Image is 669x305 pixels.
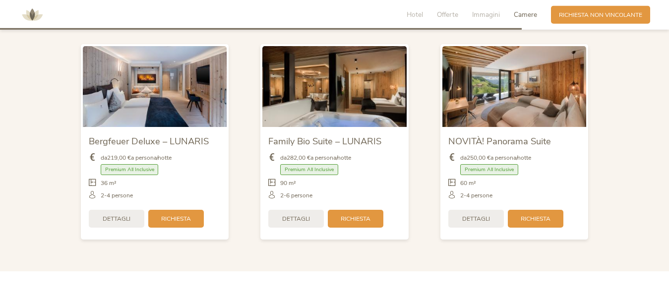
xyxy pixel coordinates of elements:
span: Dettagli [462,215,490,223]
img: NOVITÀ! Panorama Suite [442,46,587,127]
span: 2-4 persone [101,191,133,200]
span: Richiesta [521,215,550,223]
span: 2-4 persone [460,191,492,200]
span: Family Bio Suite – LUNARIS [268,135,381,147]
span: Richiesta [161,215,191,223]
span: Bergfeuer Deluxe – LUNARIS [89,135,209,147]
a: AMONTI & LUNARIS Wellnessresort [17,12,47,17]
span: Dettagli [103,215,130,223]
span: da a persona/notte [460,154,531,162]
span: 60 m² [460,179,476,187]
b: 250,00 € [467,154,490,162]
span: 2-6 persone [280,191,312,200]
span: Hotel [407,10,423,19]
span: Richiesta non vincolante [559,11,642,19]
span: Dettagli [282,215,310,223]
b: 219,00 € [107,154,131,162]
span: Premium All Inclusive [280,164,338,176]
span: da a persona/notte [101,154,172,162]
img: Bergfeuer Deluxe – LUNARIS [83,46,227,127]
span: Premium All Inclusive [460,164,518,176]
span: 36 m² [101,179,117,187]
span: 90 m² [280,179,296,187]
img: Family Bio Suite – LUNARIS [262,46,407,127]
span: Offerte [437,10,458,19]
span: Camere [514,10,537,19]
span: Premium All Inclusive [101,164,159,176]
b: 282,00 € [287,154,310,162]
span: NOVITÀ! Panorama Suite [448,135,551,147]
span: da a persona/notte [280,154,351,162]
span: Richiesta [341,215,370,223]
span: Immagini [472,10,500,19]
